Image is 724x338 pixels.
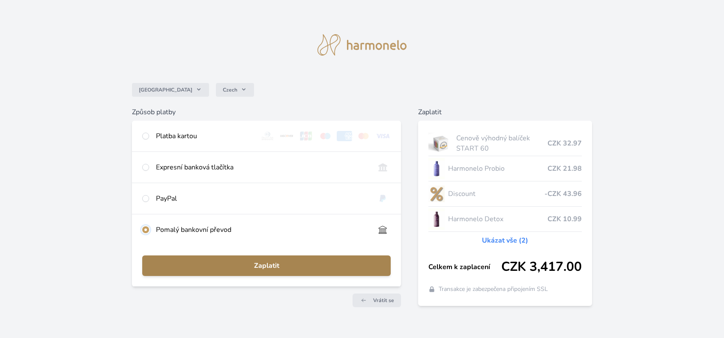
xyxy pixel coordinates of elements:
img: visa.svg [375,131,391,141]
img: onlineBanking_CZ.svg [375,162,391,172]
img: discount-lo.png [428,183,445,205]
span: CZK 10.99 [547,214,582,224]
img: CLEAN_PROBIO_se_stinem_x-lo.jpg [428,158,445,179]
span: Czech [223,86,237,93]
img: mc.svg [356,131,371,141]
img: logo.svg [317,34,407,56]
h6: Způsob platby [132,107,401,117]
h6: Zaplatit [418,107,592,117]
div: Pomalý bankovní převod [156,225,368,235]
div: Expresní banková tlačítka [156,162,368,172]
img: paypal.svg [375,193,391,204]
span: Discount [448,189,544,199]
img: maestro.svg [317,131,333,141]
div: PayPal [156,193,368,204]
img: discover.svg [279,131,295,141]
span: CZK 21.98 [547,163,582,174]
button: Czech [216,83,254,97]
span: [GEOGRAPHIC_DATA] [139,86,192,93]
div: Platba kartou [156,131,253,141]
span: Celkem k zaplacení [428,262,501,272]
span: Zaplatit [149,261,384,271]
a: Vrátit se [353,294,401,307]
span: Harmonelo Probio [448,163,547,174]
img: bankTransfer_IBAN.svg [375,225,391,235]
img: jcb.svg [298,131,314,141]
span: CZK 3,417.00 [501,259,582,275]
span: Harmonelo Detox [448,214,547,224]
span: -CZK 43.96 [544,189,582,199]
a: Ukázat vše (2) [482,235,528,246]
span: Cenově výhodný balíček START 60 [456,133,547,154]
span: CZK 32.97 [547,138,582,148]
img: amex.svg [337,131,353,141]
img: start.jpg [428,133,453,154]
img: diners.svg [260,131,275,141]
button: [GEOGRAPHIC_DATA] [132,83,209,97]
img: DETOX_se_stinem_x-lo.jpg [428,208,445,230]
button: Zaplatit [142,255,391,276]
span: Vrátit se [373,297,394,304]
span: Transakce je zabezpečena připojením SSL [439,285,548,294]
